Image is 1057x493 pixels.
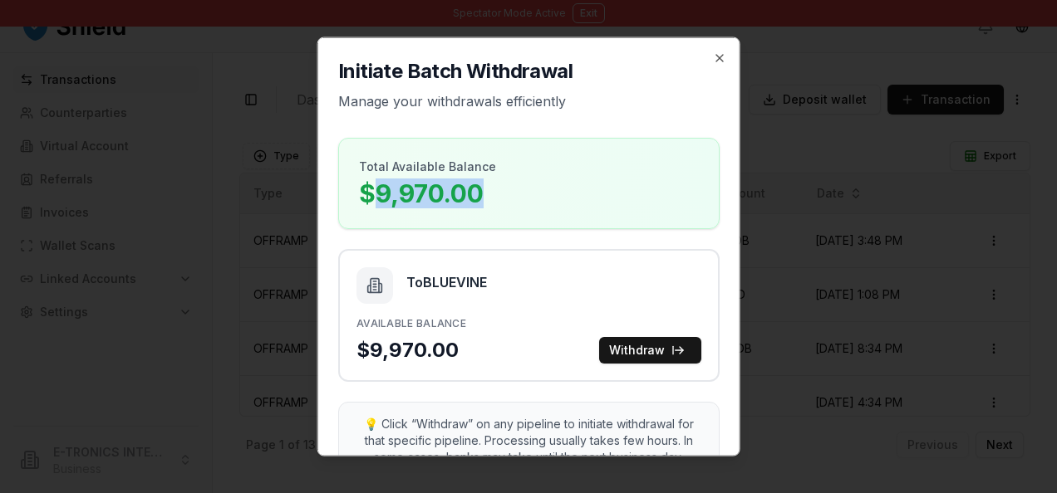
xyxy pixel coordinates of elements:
[359,178,496,208] p: $9,970.00
[598,337,701,364] button: Withdraw
[352,416,705,466] p: 💡 Click “Withdraw” on any pipeline to initiate withdrawal for that specific pipeline. Processing ...
[338,58,720,85] h2: Initiate Batch Withdrawal
[356,337,459,364] p: $9,970.00
[359,159,496,175] p: Total Available Balance
[406,272,487,292] p: To BLUEVINE
[356,317,466,330] div: Available Balance
[338,91,720,111] p: Manage your withdrawals efficiently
